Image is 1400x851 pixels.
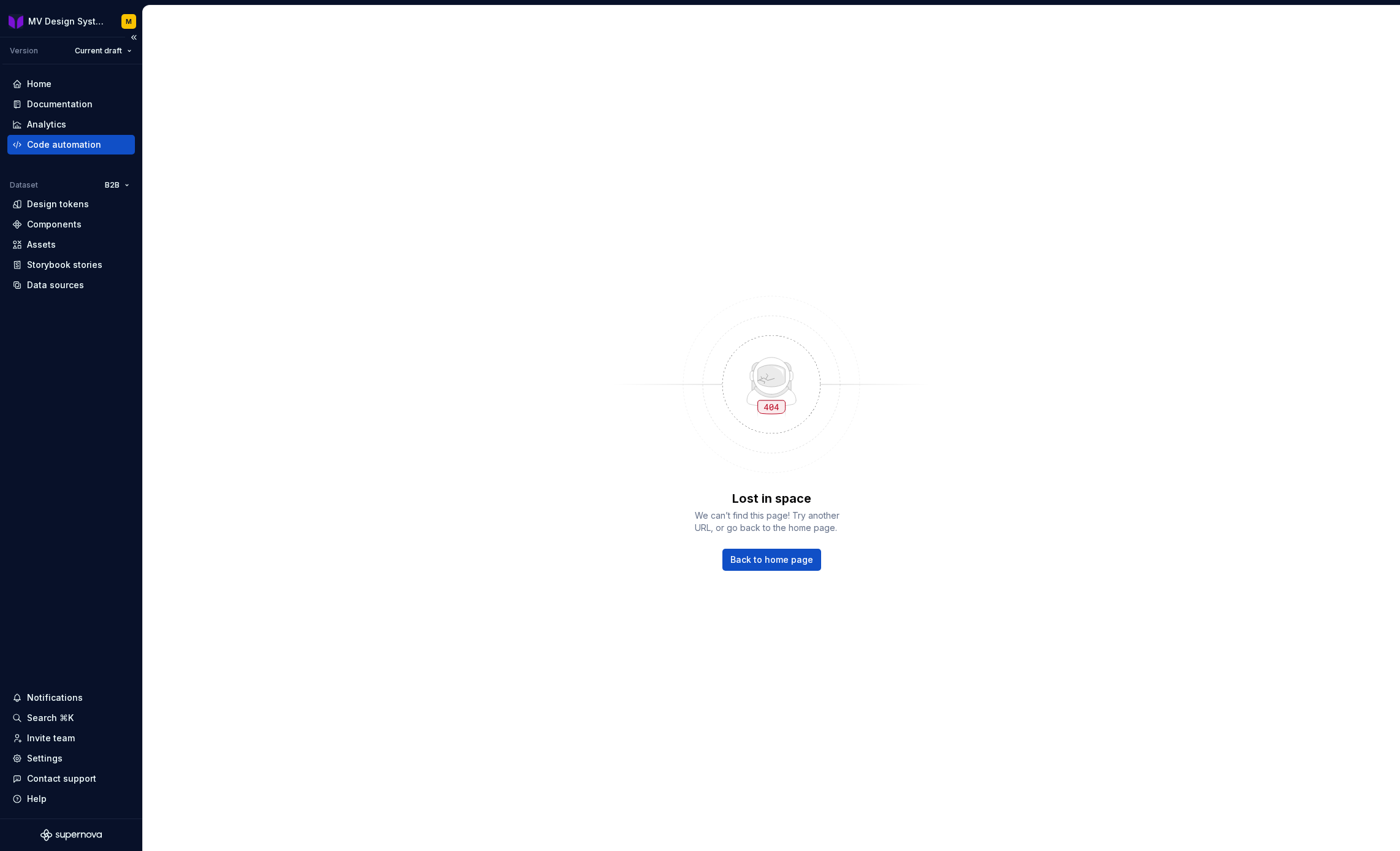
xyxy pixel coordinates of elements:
div: Code automation [27,139,101,151]
svg: Supernova Logo [40,829,102,841]
a: Components [7,215,135,234]
p: Lost in space [732,490,811,507]
div: Design tokens [27,198,89,210]
span: We can’t find this page! Try another URL, or go back to the home page. [695,509,848,534]
a: Storybook stories [7,255,135,275]
div: Settings [27,752,63,765]
button: Collapse sidebar [125,29,142,46]
span: Current draft [75,46,122,56]
div: Analytics [27,118,66,131]
div: MV Design System [28,15,107,28]
button: Search ⌘K [7,708,135,728]
button: Current draft [69,42,137,59]
div: Contact support [27,773,96,785]
button: MV Design SystemM [2,8,140,34]
div: Search ⌘K [27,712,74,724]
img: b3ac2a31-7ea9-4fd1-9cb6-08b90a735998.png [9,14,23,29]
div: Storybook stories [27,259,102,271]
a: Settings [7,749,135,768]
a: Home [7,74,135,94]
div: Documentation [27,98,93,110]
a: Code automation [7,135,135,155]
div: M [126,17,132,26]
div: Home [27,78,52,90]
a: Analytics [7,115,135,134]
div: Dataset [10,180,38,190]
div: Assets [27,239,56,251]
div: Notifications [27,692,83,704]
button: Contact support [7,769,135,788]
a: Assets [7,235,135,254]
span: Back to home page [730,554,813,566]
a: Data sources [7,275,135,295]
span: B2B [105,180,120,190]
button: B2B [99,177,135,194]
button: Notifications [7,688,135,708]
div: Data sources [27,279,84,291]
a: Documentation [7,94,135,114]
div: Version [10,46,38,56]
div: Components [27,218,82,231]
a: Design tokens [7,194,135,214]
button: Help [7,789,135,809]
div: Help [27,793,47,805]
div: Invite team [27,732,75,744]
a: Invite team [7,728,135,748]
a: Back to home page [722,549,821,571]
